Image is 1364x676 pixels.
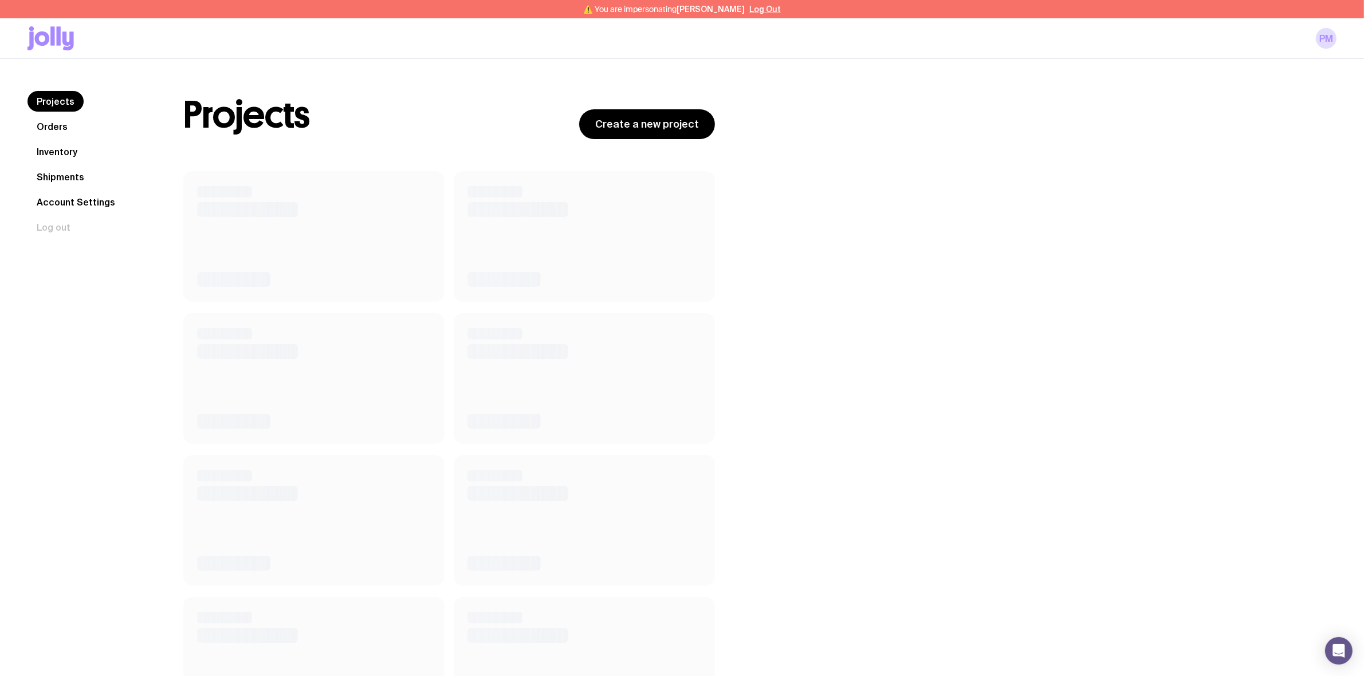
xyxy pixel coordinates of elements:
a: Account Settings [27,192,124,212]
a: PM [1316,28,1337,49]
div: Open Intercom Messenger [1325,637,1353,665]
button: Log Out [749,5,781,14]
a: Projects [27,91,84,112]
a: Create a new project [579,109,715,139]
a: Shipments [27,167,93,187]
h1: Projects [183,97,310,133]
span: ⚠️ You are impersonating [583,5,745,14]
span: [PERSON_NAME] [677,5,745,14]
a: Inventory [27,141,87,162]
button: Log out [27,217,80,238]
a: Orders [27,116,77,137]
